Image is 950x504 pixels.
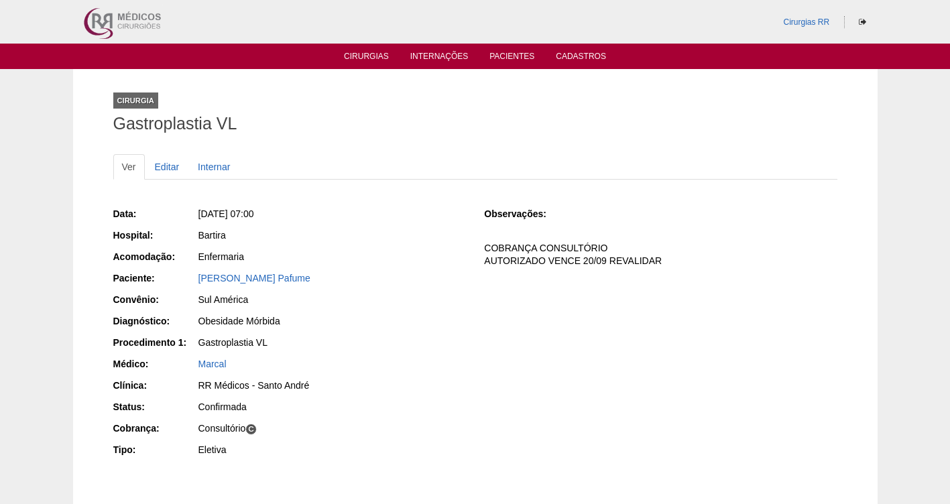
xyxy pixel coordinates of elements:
[113,271,197,285] div: Paciente:
[198,250,466,263] div: Enfermaria
[198,422,466,435] div: Consultório
[859,18,866,26] i: Sair
[245,424,257,435] span: C
[410,52,469,65] a: Internações
[189,154,239,180] a: Internar
[484,242,837,267] p: COBRANÇA CONSULTÓRIO AUTORIZADO VENCE 20/09 REVALIDAR
[113,379,197,392] div: Clínica:
[198,443,466,456] div: Eletiva
[198,400,466,414] div: Confirmada
[198,229,466,242] div: Bartira
[113,336,197,349] div: Procedimento 1:
[556,52,606,65] a: Cadastros
[783,17,829,27] a: Cirurgias RR
[113,422,197,435] div: Cobrança:
[113,250,197,263] div: Acomodação:
[113,357,197,371] div: Médico:
[113,207,197,220] div: Data:
[344,52,389,65] a: Cirurgias
[484,207,568,220] div: Observações:
[198,314,466,328] div: Obesidade Mórbida
[198,379,466,392] div: RR Médicos - Santo André
[113,443,197,456] div: Tipo:
[198,273,310,283] a: [PERSON_NAME] Pafume
[113,314,197,328] div: Diagnóstico:
[198,359,227,369] a: Marcal
[113,92,158,109] div: Cirurgia
[113,229,197,242] div: Hospital:
[198,336,466,349] div: Gastroplastia VL
[489,52,534,65] a: Pacientes
[113,115,837,132] h1: Gastroplastia VL
[198,293,466,306] div: Sul América
[146,154,188,180] a: Editar
[113,154,145,180] a: Ver
[113,400,197,414] div: Status:
[113,293,197,306] div: Convênio:
[198,208,254,219] span: [DATE] 07:00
